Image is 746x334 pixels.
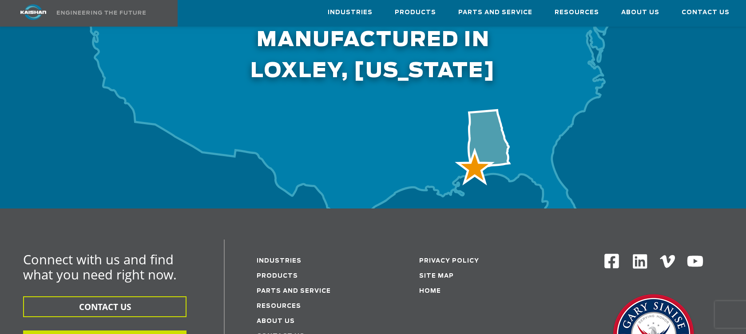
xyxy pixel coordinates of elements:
[328,8,373,18] span: Industries
[23,251,177,283] span: Connect with us and find what you need right now.
[603,253,620,269] img: Facebook
[631,253,649,270] img: Linkedin
[257,288,331,294] a: Parts and service
[686,253,704,270] img: Youtube
[257,318,295,324] a: About Us
[257,273,298,279] a: Products
[23,296,186,317] button: CONTACT US
[419,288,441,294] a: Home
[328,0,373,24] a: Industries
[682,8,730,18] span: Contact Us
[257,303,301,309] a: Resources
[395,0,436,24] a: Products
[621,0,659,24] a: About Us
[660,255,675,268] img: Vimeo
[682,0,730,24] a: Contact Us
[458,8,532,18] span: Parts and Service
[458,0,532,24] a: Parts and Service
[555,8,599,18] span: Resources
[395,8,436,18] span: Products
[621,8,659,18] span: About Us
[257,258,302,264] a: Industries
[419,273,454,279] a: Site Map
[555,0,599,24] a: Resources
[419,258,479,264] a: Privacy Policy
[57,11,146,15] img: Engineering the future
